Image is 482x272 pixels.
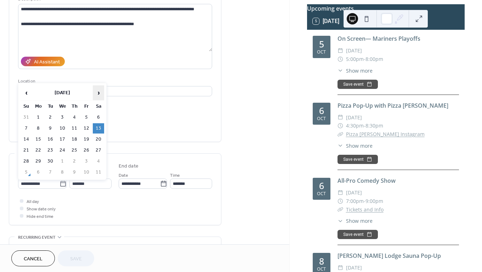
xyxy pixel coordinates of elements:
[93,112,104,123] td: 6
[81,156,92,166] td: 3
[346,206,384,213] a: Tickets and Info
[21,145,32,155] td: 21
[21,134,32,144] td: 14
[81,167,92,177] td: 10
[69,112,80,123] td: 4
[69,134,80,144] td: 18
[21,86,32,100] span: ‹
[170,172,180,179] span: Time
[81,145,92,155] td: 26
[319,106,324,115] div: 6
[338,142,343,149] div: ​
[81,123,92,134] td: 12
[346,142,373,149] span: Show more
[45,101,56,112] th: Tu
[81,101,92,112] th: Fr
[81,112,92,123] td: 5
[45,145,56,155] td: 23
[33,112,44,123] td: 1
[33,145,44,155] td: 22
[34,58,60,66] div: AI Assistant
[93,156,104,166] td: 4
[21,112,32,123] td: 31
[11,250,55,266] button: Cancel
[57,167,68,177] td: 8
[307,4,465,13] div: Upcoming events
[338,102,448,109] a: Pizza Pop-Up with Pizza [PERSON_NAME]
[93,145,104,155] td: 27
[338,80,378,89] button: Save event
[364,121,365,130] span: -
[338,67,343,74] div: ​
[338,197,343,205] div: ​
[338,121,343,130] div: ​
[24,255,42,263] span: Cancel
[57,156,68,166] td: 1
[364,197,365,205] span: -
[57,134,68,144] td: 17
[57,123,68,134] td: 10
[317,192,326,196] div: Oct
[338,177,396,185] a: All-Pro Comedy Show
[93,101,104,112] th: Sa
[319,181,324,190] div: 6
[69,123,80,134] td: 11
[69,156,80,166] td: 2
[45,134,56,144] td: 16
[57,112,68,123] td: 3
[93,134,104,144] td: 20
[346,263,362,272] span: [DATE]
[346,197,364,205] span: 7:00pm
[338,155,378,164] button: Save event
[338,130,343,138] div: ​
[21,101,32,112] th: Su
[69,145,80,155] td: 25
[346,55,364,63] span: 5:00pm
[346,46,362,55] span: [DATE]
[338,263,343,272] div: ​
[21,156,32,166] td: 28
[338,55,343,63] div: ​
[93,123,104,134] td: 13
[346,121,364,130] span: 4:30pm
[346,188,362,197] span: [DATE]
[365,55,383,63] span: 8:00pm
[338,205,343,214] div: ​
[33,123,44,134] td: 8
[346,113,362,122] span: [DATE]
[21,167,32,177] td: 5
[27,198,39,205] span: All day
[81,134,92,144] td: 19
[346,67,373,74] span: Show more
[45,156,56,166] td: 30
[21,57,65,66] button: AI Assistant
[338,67,373,74] button: ​Show more
[364,55,365,63] span: -
[45,123,56,134] td: 9
[338,217,343,225] div: ​
[27,213,53,220] span: Hide end time
[317,117,326,121] div: Oct
[338,217,373,225] button: ​Show more
[69,167,80,177] td: 9
[310,16,342,26] button: 5[DATE]
[57,145,68,155] td: 24
[338,188,343,197] div: ​
[317,50,326,55] div: Oct
[18,78,211,85] div: Location
[33,85,92,101] th: [DATE]
[18,234,56,241] span: Recurring event
[346,131,425,137] a: Pizza [PERSON_NAME] Instagram
[33,156,44,166] td: 29
[27,205,56,213] span: Show date only
[365,121,383,130] span: 8:30pm
[119,163,138,170] div: End date
[93,167,104,177] td: 11
[346,217,373,225] span: Show more
[338,46,343,55] div: ​
[338,34,459,43] div: On Screen— Mariners Playoffs
[33,134,44,144] td: 15
[57,101,68,112] th: We
[338,230,378,239] button: Save event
